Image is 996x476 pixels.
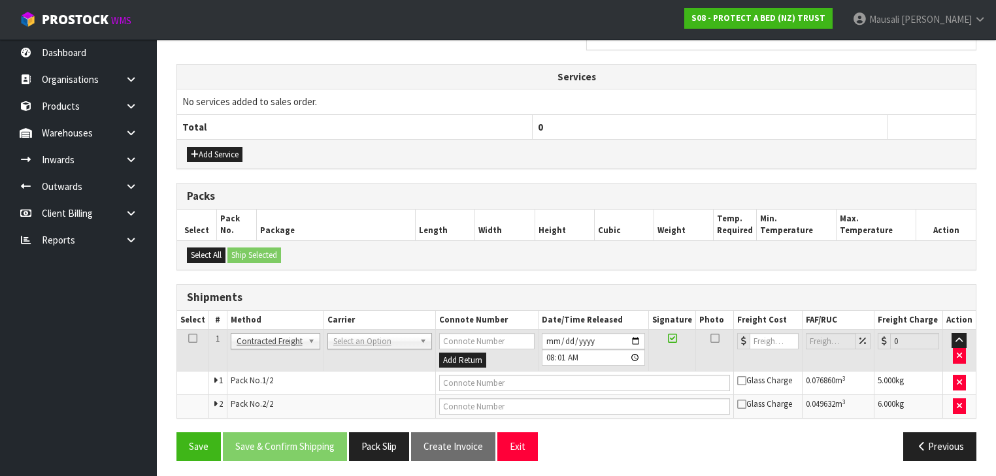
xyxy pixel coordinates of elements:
input: Freight Charge [890,333,939,349]
input: Connote Number [439,375,731,391]
th: Action [942,311,976,330]
span: Glass Charge [737,398,792,409]
span: 6.000 [878,398,895,409]
span: 1 [216,333,220,344]
td: Pack No. [227,372,435,395]
th: Connote Number [435,311,539,330]
input: Freight Adjustment [806,333,855,349]
th: Method [227,311,324,330]
span: Select an Option [333,334,414,349]
input: Connote Number [439,398,731,415]
sup: 3 [842,398,846,406]
a: S08 - PROTECT A BED (NZ) TRUST [684,8,833,29]
h3: Shipments [187,291,966,304]
span: Contracted Freight [237,334,303,349]
button: Add Return [439,353,486,368]
th: Date/Time Released [539,311,649,330]
span: 1/2 [262,375,273,386]
button: Save & Confirm Shipping [223,432,347,460]
td: m [803,395,874,419]
th: Height [535,210,594,240]
button: Save [176,432,221,460]
th: FAF/RUC [803,311,874,330]
td: kg [874,395,942,419]
span: [PERSON_NAME] [901,13,972,25]
button: Create Invoice [411,432,495,460]
th: Length [416,210,475,240]
td: m [803,372,874,395]
small: WMS [111,14,131,27]
th: Cubic [594,210,654,240]
th: Package [257,210,416,240]
span: 2/2 [262,398,273,409]
h3: Packs [187,190,966,202]
button: Exit [497,432,538,460]
th: Freight Cost [734,311,803,330]
span: 0 [538,121,543,133]
th: Services [177,65,976,89]
th: Width [475,210,535,240]
th: Freight Charge [874,311,942,330]
span: 0.076860 [806,375,835,386]
td: kg [874,372,942,395]
th: Carrier [324,311,435,330]
td: No services added to sales order. [177,89,976,114]
span: 2 [219,398,223,409]
th: Min. Temperature [757,210,837,240]
span: 0.049632 [806,398,835,409]
button: Previous [903,432,976,460]
img: cube-alt.png [20,11,36,27]
span: 5.000 [878,375,895,386]
th: Total [177,114,532,139]
th: Action [916,210,976,240]
th: Max. Temperature [837,210,916,240]
th: Select [177,311,209,330]
button: Select All [187,247,225,263]
th: Photo [696,311,734,330]
sup: 3 [842,374,846,383]
input: Freight Cost [750,333,799,349]
button: Add Service [187,147,242,163]
span: 1 [219,375,223,386]
th: Temp. Required [714,210,757,240]
span: Mausali [869,13,899,25]
strong: S08 - PROTECT A BED (NZ) TRUST [691,12,825,24]
th: Signature [649,311,696,330]
span: ProStock [42,11,108,28]
span: Glass Charge [737,375,792,386]
th: Select [177,210,217,240]
button: Pack Slip [349,432,409,460]
th: Weight [654,210,714,240]
th: # [209,311,227,330]
td: Pack No. [227,395,435,419]
button: Ship Selected [227,247,281,263]
th: Pack No. [217,210,257,240]
input: Connote Number [439,333,535,349]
